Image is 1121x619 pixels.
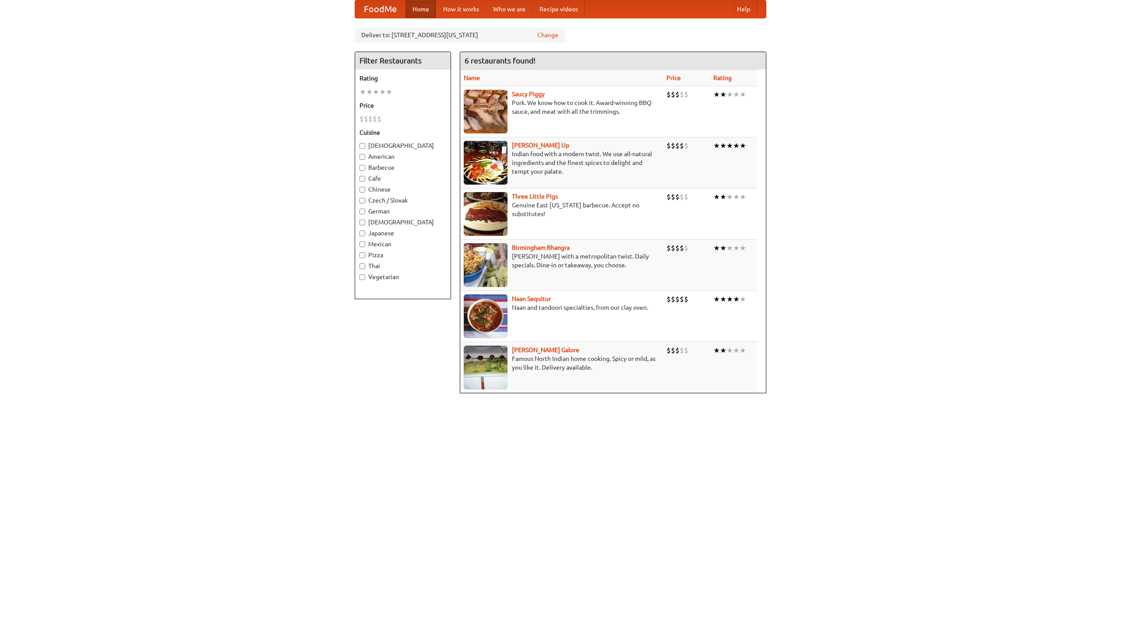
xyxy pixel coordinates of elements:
[532,0,585,18] a: Recipe videos
[465,56,536,65] ng-pluralize: 6 restaurants found!
[726,346,733,355] li: ★
[537,31,558,39] a: Change
[360,273,446,281] label: Vegetarian
[675,141,680,150] li: $
[684,346,688,355] li: $
[512,193,558,200] a: Three Little Pigs
[464,354,659,372] p: Famous North Indian home cooking. Spicy or mild, as you like it. Delivery available.
[464,303,659,312] p: Naan and tandoori specialties, from our clay oven.
[684,90,688,99] li: $
[684,294,688,304] li: $
[360,262,446,270] label: Thai
[360,220,365,225] input: [DEMOGRAPHIC_DATA]
[464,141,508,185] img: curryup.jpg
[360,229,446,238] label: Japanese
[373,114,377,124] li: $
[680,90,684,99] li: $
[666,346,671,355] li: $
[486,0,532,18] a: Who we are
[464,98,659,116] p: Pork. We know how to cook it. Award-winning BBQ sauce, and meat with all the trimmings.
[740,243,746,253] li: ★
[680,192,684,202] li: $
[666,294,671,304] li: $
[713,243,720,253] li: ★
[740,346,746,355] li: ★
[355,27,565,43] div: Deliver to: [STREET_ADDRESS][US_STATE]
[713,74,732,81] a: Rating
[464,243,508,287] img: bhangra.jpg
[666,141,671,150] li: $
[360,154,365,160] input: American
[675,243,680,253] li: $
[360,174,446,183] label: Cafe
[366,87,373,97] li: ★
[386,87,392,97] li: ★
[666,243,671,253] li: $
[671,243,675,253] li: $
[675,90,680,99] li: $
[360,251,446,259] label: Pizza
[720,294,726,304] li: ★
[464,90,508,133] img: saucy.jpg
[675,346,680,355] li: $
[733,141,740,150] li: ★
[720,90,726,99] li: ★
[512,244,570,251] b: Birmingham Bhangra
[405,0,436,18] a: Home
[360,143,365,149] input: [DEMOGRAPHIC_DATA]
[360,240,446,248] label: Mexican
[377,114,381,124] li: $
[666,74,681,81] a: Price
[464,294,508,338] img: naansequitur.jpg
[684,192,688,202] li: $
[666,192,671,202] li: $
[733,90,740,99] li: ★
[464,150,659,176] p: Indian food with a modern twist. We use all-natural ingredients and the finest spices to delight ...
[512,91,545,98] a: Saucy Piggy
[733,192,740,202] li: ★
[360,101,446,110] h5: Price
[720,346,726,355] li: ★
[360,163,446,172] label: Barbecue
[740,294,746,304] li: ★
[512,295,551,302] a: Naan Sequitur
[360,176,365,182] input: Cafe
[671,294,675,304] li: $
[512,346,579,353] a: [PERSON_NAME] Galore
[713,294,720,304] li: ★
[360,152,446,161] label: American
[360,241,365,247] input: Mexican
[671,141,675,150] li: $
[360,209,365,214] input: German
[720,243,726,253] li: ★
[720,192,726,202] li: ★
[726,243,733,253] li: ★
[379,87,386,97] li: ★
[680,243,684,253] li: $
[360,231,365,236] input: Japanese
[726,294,733,304] li: ★
[464,74,480,81] a: Name
[726,90,733,99] li: ★
[360,252,365,258] input: Pizza
[671,90,675,99] li: $
[373,87,379,97] li: ★
[713,141,720,150] li: ★
[436,0,486,18] a: How it works
[675,294,680,304] li: $
[713,346,720,355] li: ★
[464,201,659,218] p: Genuine East [US_STATE] barbecue. Accept no substitutes!
[360,218,446,227] label: [DEMOGRAPHIC_DATA]
[360,185,446,194] label: Chinese
[364,114,368,124] li: $
[726,141,733,150] li: ★
[464,346,508,389] img: currygalore.jpg
[666,90,671,99] li: $
[360,198,365,203] input: Czech / Slovak
[512,142,569,149] a: [PERSON_NAME] Up
[464,252,659,269] p: [PERSON_NAME] with a metropolitan twist. Daily specials. Dine-in or takeaway, you choose.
